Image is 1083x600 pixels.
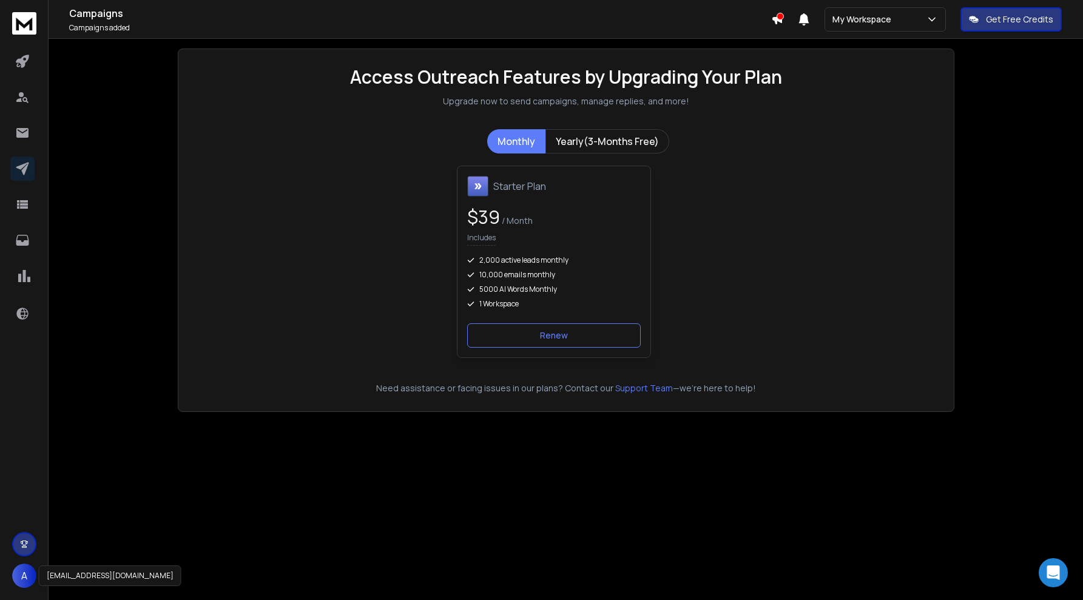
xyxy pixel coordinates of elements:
p: Upgrade now to send campaigns, manage replies, and more! [443,95,689,107]
button: Monthly [487,129,545,153]
span: $ 39 [467,204,500,229]
p: Get Free Credits [986,13,1053,25]
p: Includes [467,233,496,246]
h1: Campaigns [69,6,771,21]
button: Yearly(3-Months Free) [545,129,669,153]
img: Starter Plan icon [467,176,488,197]
p: Need assistance or facing issues in our plans? Contact our —we're here to help! [195,382,937,394]
p: Campaigns added [69,23,771,33]
div: 5000 AI Words Monthly [467,285,641,294]
button: Get Free Credits [960,7,1062,32]
button: Renew [467,323,641,348]
button: A [12,564,36,588]
div: 10,000 emails monthly [467,270,641,280]
h1: Access Outreach Features by Upgrading Your Plan [350,66,782,88]
div: 1 Workspace [467,299,641,309]
div: 2,000 active leads monthly [467,255,641,265]
p: My Workspace [832,13,896,25]
div: Open Intercom Messenger [1039,558,1068,587]
h1: Starter Plan [493,179,546,194]
img: logo [12,12,36,35]
div: [EMAIL_ADDRESS][DOMAIN_NAME] [39,565,181,586]
span: / Month [500,215,533,226]
button: Support Team [615,382,673,394]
